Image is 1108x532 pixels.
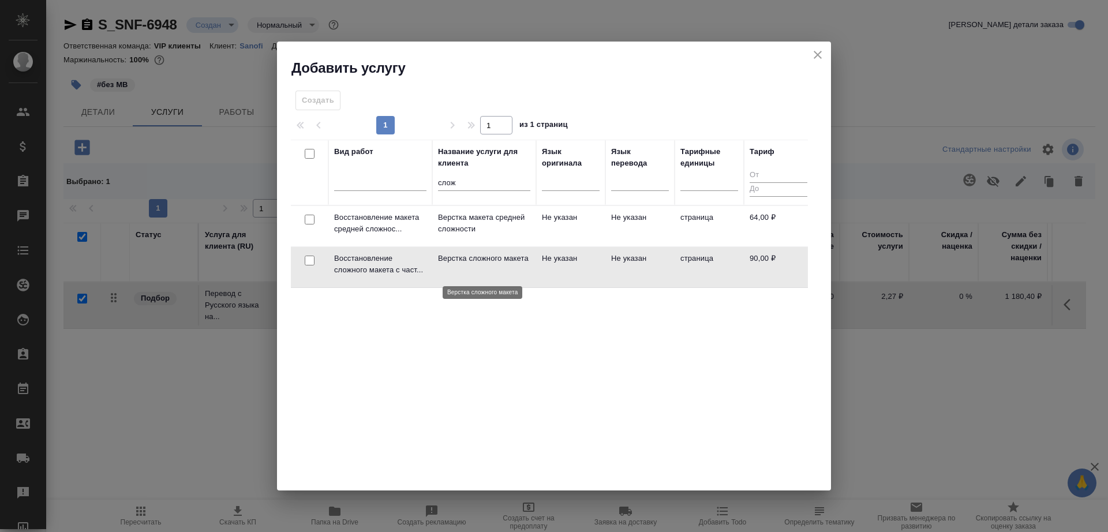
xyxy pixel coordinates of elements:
h2: Добавить услугу [291,59,831,77]
div: Вид работ [334,146,373,158]
div: Язык оригинала [542,146,600,169]
td: Не указан [536,206,605,246]
div: Тариф [750,146,774,158]
td: Не указан [605,247,675,287]
td: 64,00 ₽ [744,206,813,246]
td: страница [675,247,744,287]
button: close [809,46,826,63]
div: Тарифные единицы [680,146,738,169]
p: Восстановление макета средней сложнос... [334,212,426,235]
td: Не указан [536,247,605,287]
input: От [750,168,807,183]
p: Восстановление сложного макета с част... [334,253,426,276]
span: из 1 страниц [519,118,568,134]
td: 90,00 ₽ [744,247,813,287]
td: страница [675,206,744,246]
td: Не указан [605,206,675,246]
input: До [750,182,807,197]
p: Верстка сложного макета [438,253,530,264]
p: Верстка макета средней сложности [438,212,530,235]
div: Язык перевода [611,146,669,169]
div: Название услуги для клиента [438,146,530,169]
